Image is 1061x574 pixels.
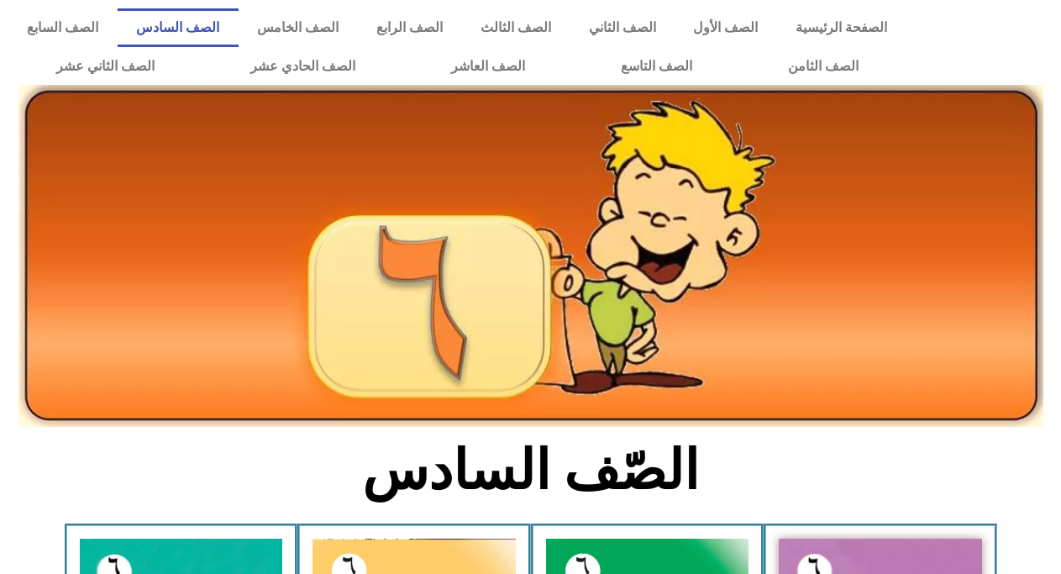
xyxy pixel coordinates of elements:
a: الصف السابع [8,8,118,47]
a: الصفحة الرئيسية [777,8,906,47]
a: الصف العاشر [403,47,573,86]
h2: الصّف السادس [253,438,808,503]
a: الصف الخامس [239,8,358,47]
a: الصف الثاني [570,8,675,47]
a: الصف السادس [118,8,239,47]
a: الصف الثالث [461,8,570,47]
a: الصف الثاني عشر [8,47,202,86]
a: الصف الأول [675,8,777,47]
a: الصف الثامن [740,47,906,86]
a: الصف الحادي عشر [202,47,403,86]
a: الصف التاسع [573,47,740,86]
a: الصف الرابع [358,8,462,47]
